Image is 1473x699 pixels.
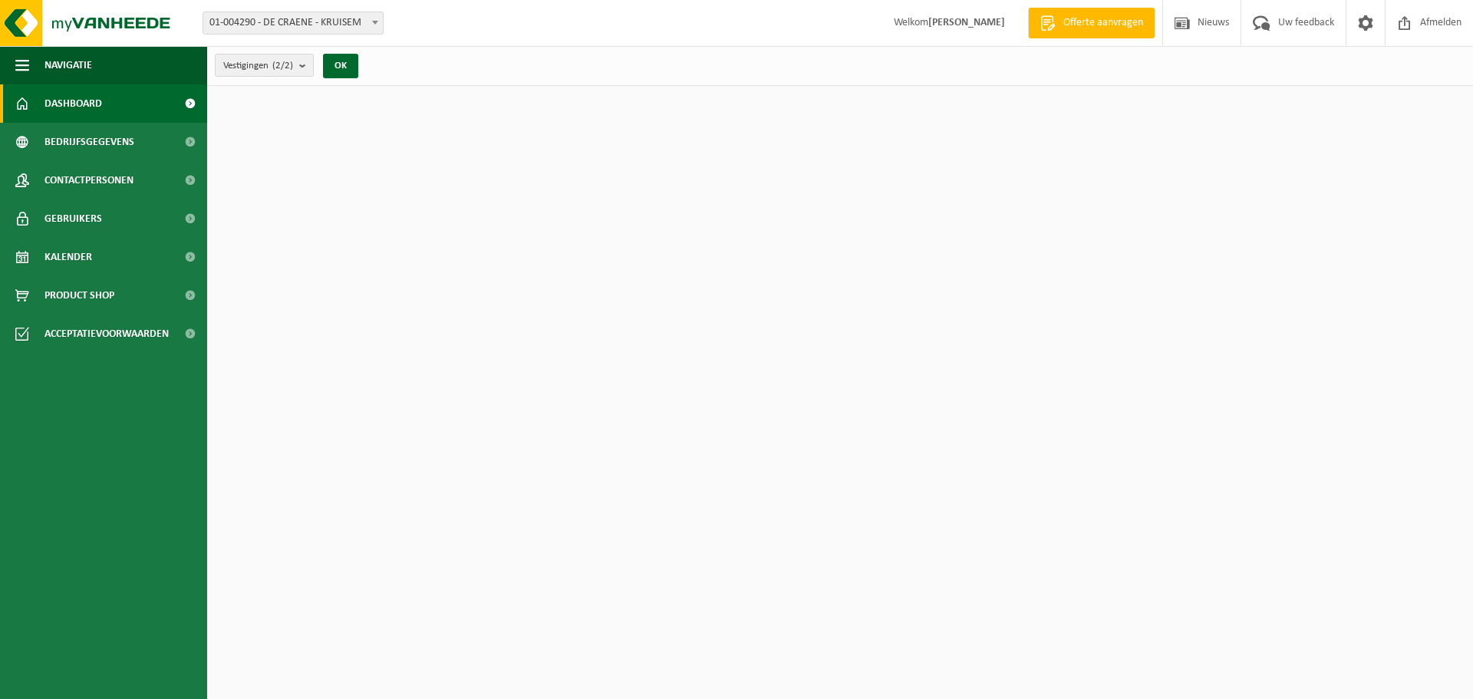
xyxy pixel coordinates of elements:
span: Acceptatievoorwaarden [44,315,169,353]
span: 01-004290 - DE CRAENE - KRUISEM [203,12,383,34]
span: Kalender [44,238,92,276]
span: Bedrijfsgegevens [44,123,134,161]
strong: [PERSON_NAME] [928,17,1005,28]
span: 01-004290 - DE CRAENE - KRUISEM [203,12,384,35]
span: Navigatie [44,46,92,84]
a: Offerte aanvragen [1028,8,1155,38]
count: (2/2) [272,61,293,71]
span: Offerte aanvragen [1059,15,1147,31]
span: Gebruikers [44,199,102,238]
button: OK [323,54,358,78]
span: Contactpersonen [44,161,133,199]
button: Vestigingen(2/2) [215,54,314,77]
span: Dashboard [44,84,102,123]
span: Product Shop [44,276,114,315]
span: Vestigingen [223,54,293,77]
